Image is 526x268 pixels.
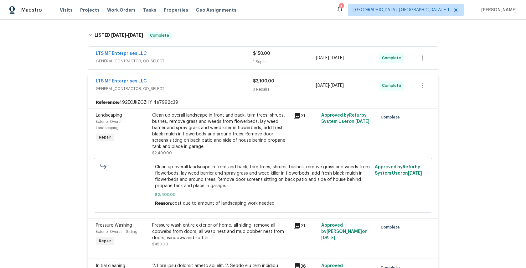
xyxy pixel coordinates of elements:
span: [DATE] [331,56,344,60]
span: Exterior Overall - Siding [96,230,137,234]
span: Approved by Refurby System User on [375,165,422,176]
div: 3 Repairs [253,86,316,92]
div: 21 [293,112,317,120]
span: Pressure Washing [96,223,132,228]
span: - [316,82,344,89]
span: Repair [96,238,114,244]
span: Complete [147,32,172,39]
span: Repair [96,134,114,140]
span: Visits [60,7,73,13]
div: Pressure wash entire exterior of home, all siding, remove all cobwebs from doors, all wasp nest a... [152,222,289,241]
span: [DATE] [128,33,143,37]
span: $150.00 [253,51,270,56]
span: $450.00 [152,242,168,246]
span: - [316,55,344,61]
div: 5 [339,4,343,10]
span: Geo Assignments [196,7,236,13]
span: Projects [80,7,100,13]
span: GENERAL_CONTRACTOR, OD_SELECT [96,58,253,64]
span: Reason: [155,201,172,206]
span: [DATE] [321,236,335,240]
span: [DATE] [111,33,126,37]
span: cost due to amount of landscaping work needed. [172,201,276,206]
span: Initial cleaning [96,264,125,268]
span: Complete [382,55,404,61]
span: - [111,33,143,37]
div: 492ECJKZGZHY-4e7992c39 [88,97,438,108]
span: Approved by Refurby System User on [321,113,369,124]
div: LISTED [DATE]-[DATE]Complete [86,25,440,45]
span: [DATE] [408,171,422,176]
span: Complete [381,224,402,230]
a: LTS MF Enterprises LLC [96,79,147,83]
span: Landscaping [96,113,122,118]
div: 21 [293,222,317,230]
span: Tasks [143,8,156,12]
span: Complete [382,82,404,89]
span: [DATE] [355,119,369,124]
span: $3,100.00 [253,79,274,83]
span: Approved by [PERSON_NAME] on [321,223,368,240]
span: [DATE] [331,83,344,88]
div: 1 Repair [253,59,316,65]
a: LTS MF Enterprises LLC [96,51,147,56]
span: $2,400.00 [155,192,371,198]
span: [GEOGRAPHIC_DATA], [GEOGRAPHIC_DATA] + 1 [353,7,449,13]
span: $2,400.00 [152,151,172,155]
span: GENERAL_CONTRACTOR, OD_SELECT [96,86,253,92]
h6: LISTED [95,32,143,39]
b: Reference: [96,99,119,106]
span: Maestro [21,7,42,13]
span: Clean up overall landscape in front and back, trim trees, shrubs, bushes, remove grass and weeds ... [155,164,371,189]
span: [DATE] [316,56,329,60]
span: [PERSON_NAME] [479,7,517,13]
span: Complete [381,114,402,120]
span: Work Orders [107,7,136,13]
span: Properties [164,7,188,13]
span: [DATE] [316,83,329,88]
span: Exterior Overall - Landscaping [96,120,125,130]
div: Clean up overall landscape in front and back, trim trees, shrubs, bushes, remove grass and weeds ... [152,112,289,150]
